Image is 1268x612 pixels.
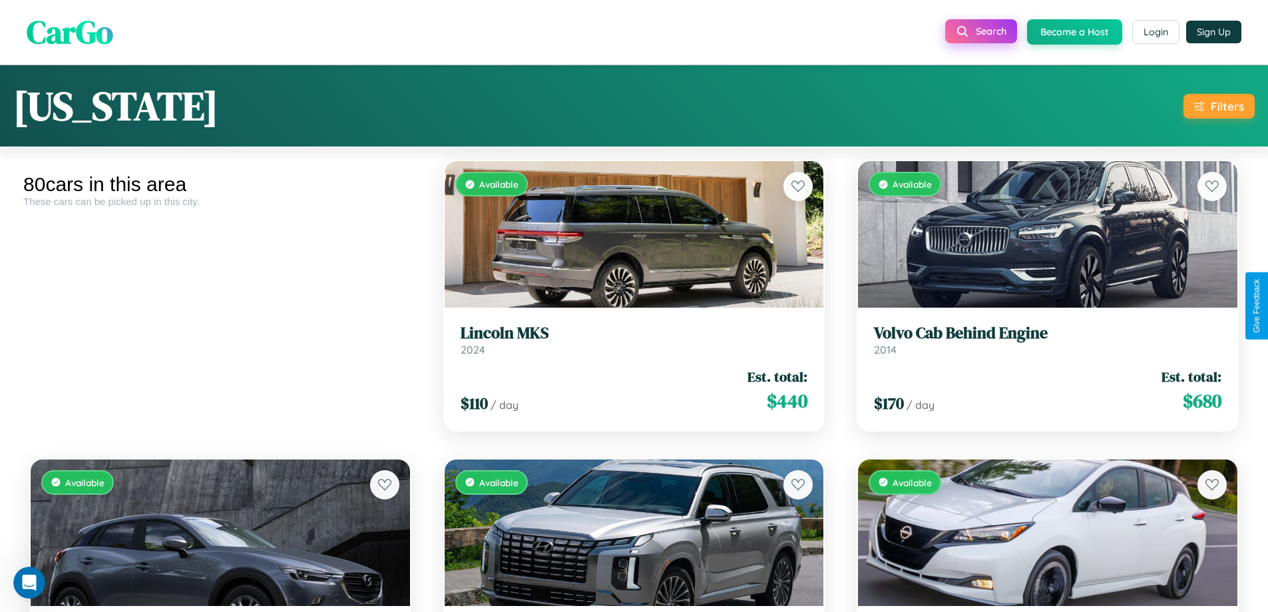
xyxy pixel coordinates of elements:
span: Available [479,178,519,190]
span: Available [893,178,932,190]
iframe: Intercom live chat [13,567,45,599]
span: Est. total: [1162,367,1221,386]
button: Login [1132,20,1179,44]
span: / day [907,398,935,412]
h1: [US_STATE] [13,79,218,133]
button: Become a Host [1027,19,1122,45]
span: / day [491,398,519,412]
span: Available [479,477,519,488]
span: $ 170 [874,392,904,414]
span: 2024 [461,343,485,356]
span: Est. total: [747,367,807,386]
span: $ 680 [1183,388,1221,414]
h3: Volvo Cab Behind Engine [874,324,1221,343]
span: Available [893,477,932,488]
div: These cars can be picked up in this city. [23,196,417,207]
button: Sign Up [1186,21,1241,43]
a: Volvo Cab Behind Engine2014 [874,324,1221,356]
span: CarGo [27,10,113,54]
button: Filters [1183,94,1255,119]
h3: Lincoln MKS [461,324,808,343]
div: Filters [1211,99,1244,113]
div: Give Feedback [1252,279,1261,333]
span: 2014 [874,343,897,356]
button: Search [945,19,1017,43]
span: $ 440 [767,388,807,414]
span: Available [65,477,105,488]
span: $ 110 [461,392,488,414]
div: 80 cars in this area [23,173,417,196]
span: Search [976,25,1006,37]
a: Lincoln MKS2024 [461,324,808,356]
